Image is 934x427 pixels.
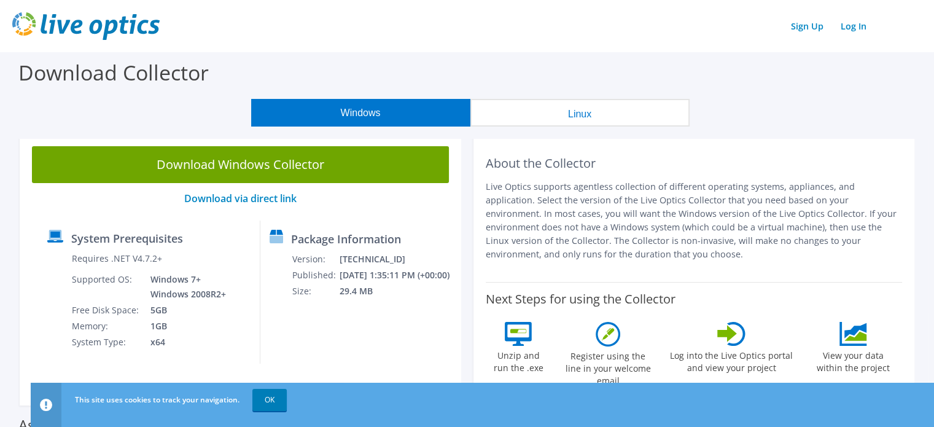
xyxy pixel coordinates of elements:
td: Size: [292,283,339,299]
label: Log into the Live Optics portal and view your project [669,346,793,374]
label: Unzip and run the .exe [490,346,547,374]
td: Published: [292,267,339,283]
td: 1GB [141,318,228,334]
h2: About the Collector [486,156,903,171]
label: View your data within the project [809,346,897,374]
label: Requires .NET V4.7.2+ [72,253,162,265]
a: Download Windows Collector [32,146,449,183]
button: Windows [251,99,470,127]
td: 29.4 MB [339,283,456,299]
label: Package Information [291,233,401,245]
td: [DATE] 1:35:11 PM (+00:00) [339,267,456,283]
td: Free Disk Space: [71,302,141,318]
a: Log In [835,17,873,35]
a: OK [252,389,287,411]
td: x64 [141,334,228,350]
td: Memory: [71,318,141,334]
td: [TECHNICAL_ID] [339,251,456,267]
td: Windows 7+ Windows 2008R2+ [141,272,228,302]
p: Live Optics supports agentless collection of different operating systems, appliances, and applica... [486,180,903,261]
label: System Prerequisites [71,232,183,245]
label: Download Collector [18,58,209,87]
td: Supported OS: [71,272,141,302]
label: Next Steps for using the Collector [486,292,675,307]
td: Version: [292,251,339,267]
a: Download via direct link [184,192,297,205]
img: live_optics_svg.svg [12,12,160,40]
label: Register using the line in your welcome email [562,347,654,387]
td: System Type: [71,334,141,350]
span: This site uses cookies to track your navigation. [75,394,239,405]
td: 5GB [141,302,228,318]
button: Linux [470,99,690,127]
a: Sign Up [785,17,830,35]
